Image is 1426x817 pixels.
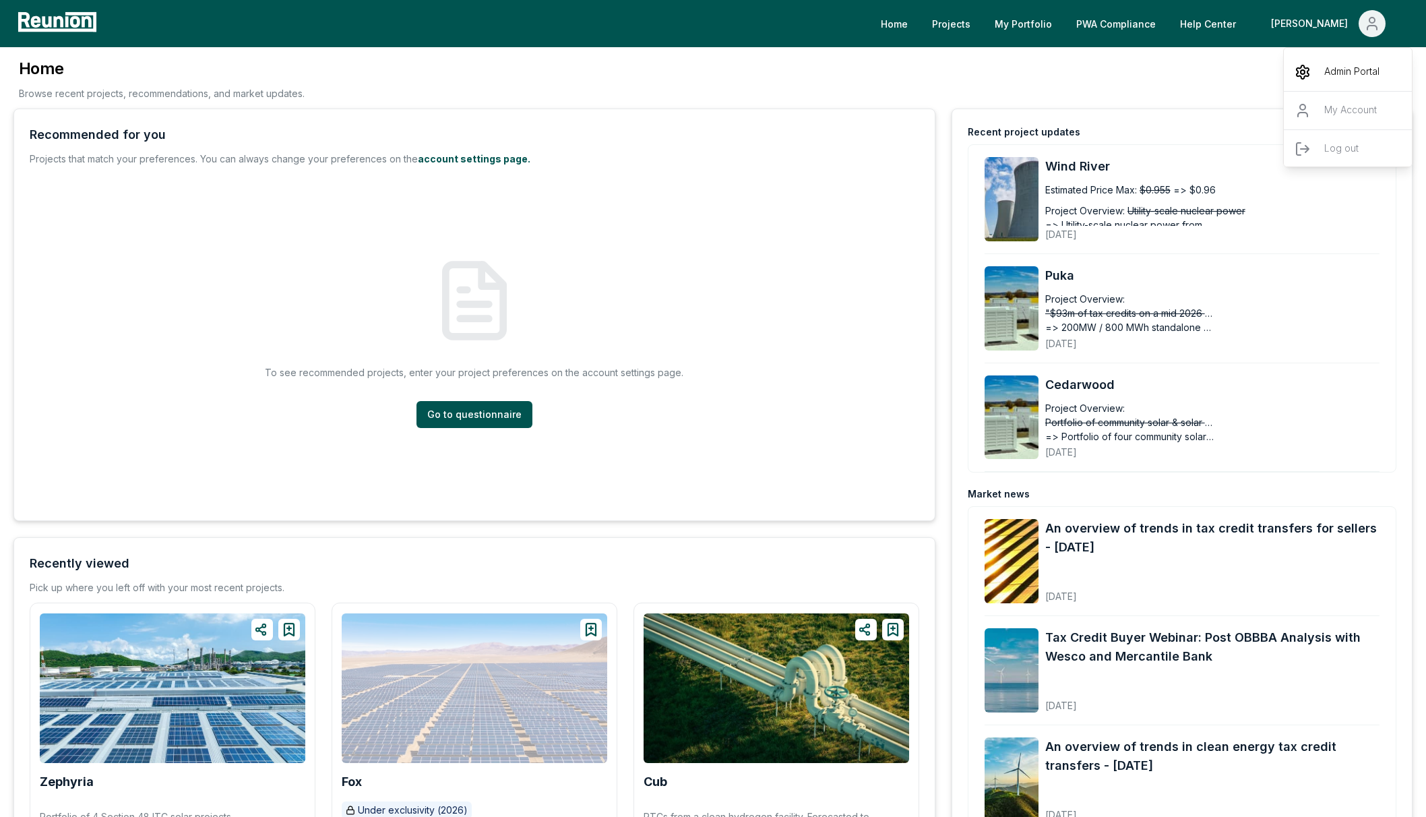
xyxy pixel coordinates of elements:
[1045,435,1264,459] div: [DATE]
[1045,375,1379,394] a: Cedarwood
[358,804,468,817] p: Under exclusivity (2026)
[416,401,532,428] a: Go to questionnaire
[1127,204,1245,218] span: Utility-scale nuclear power
[19,86,305,100] p: Browse recent projects, recommendations, and market updates.
[1045,204,1125,218] div: Project Overview:
[40,775,94,789] a: Zephyria
[1045,628,1379,666] a: Tax Credit Buyer Webinar: Post OBBBA Analysis with Wesco and Mercantile Bank
[30,581,284,595] div: Pick up where you left off with your most recent projects.
[1045,580,1379,603] div: [DATE]
[1284,53,1413,173] div: [PERSON_NAME]
[968,125,1080,139] div: Recent project updates
[1045,401,1125,415] div: Project Overview:
[1324,64,1379,80] p: Admin Portal
[985,157,1038,241] img: Wind River
[644,775,667,789] b: Cub
[1045,737,1379,775] a: An overview of trends in clean energy tax credit transfers - [DATE]
[1045,157,1379,176] a: Wind River
[1045,429,1214,444] span: => Portfolio of four community solar & solar + storage projects in the [GEOGRAPHIC_DATA].
[1271,10,1353,37] div: [PERSON_NAME]
[644,613,909,763] img: Cub
[968,487,1030,501] div: Market news
[870,10,1413,37] nav: Main
[1284,53,1413,91] a: Admin Portal
[985,628,1038,713] img: Tax Credit Buyer Webinar: Post OBBBA Analysis with Wesco and Mercantile Bank
[1045,415,1214,429] span: Portfolio of community solar & solar + storage projects in the [GEOGRAPHIC_DATA].
[644,775,667,789] a: Cub
[265,365,683,380] p: To see recommended projects, enter your project preferences on the account settings page.
[1169,10,1247,37] a: Help Center
[1045,689,1379,713] div: [DATE]
[1065,10,1167,37] a: PWA Compliance
[1260,10,1396,37] button: [PERSON_NAME]
[870,10,919,37] a: Home
[985,375,1038,460] img: Cedarwood
[1045,183,1137,197] div: Estimated Price Max:
[984,10,1063,37] a: My Portfolio
[1045,320,1214,334] span: => 200MW / 800 MWh standalone [PERSON_NAME] project in [US_STATE]. Spring 2026 PIS with 40% ITC (...
[1045,292,1125,306] div: Project Overview:
[19,58,305,80] h3: Home
[985,519,1038,603] img: An overview of trends in tax credit transfers for sellers - September 2025
[1045,519,1379,557] a: An overview of trends in tax credit transfers for sellers - [DATE]
[1173,183,1216,197] span: => $0.96
[1140,183,1171,197] span: $0.955
[1045,266,1379,285] a: Puka
[1324,141,1359,157] p: Log out
[1045,306,1214,320] span: "$93m of tax credits on a mid 2026 PIS deal for a project with a 20 year IG toll"
[1045,218,1264,241] div: [DATE]
[30,153,418,164] span: Projects that match your preferences. You can always change your preferences on the
[30,125,166,144] div: Recommended for you
[1045,327,1264,351] div: [DATE]
[40,613,305,763] img: Zephyria
[40,775,94,789] b: Zephyria
[30,554,129,573] div: Recently viewed
[1324,102,1377,119] p: My Account
[921,10,981,37] a: Projects
[985,266,1038,351] img: Puka
[418,153,530,164] a: account settings page.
